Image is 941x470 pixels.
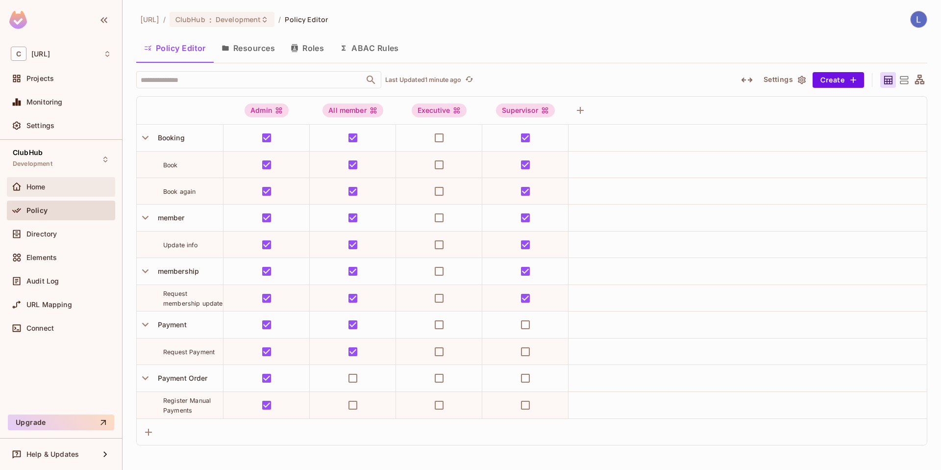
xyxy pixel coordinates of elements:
[13,160,52,168] span: Development
[26,183,46,191] span: Home
[216,15,261,24] span: Development
[26,230,57,238] span: Directory
[245,104,289,117] div: Admin
[175,15,205,24] span: ClubHub
[462,74,475,86] span: Click to refresh data
[31,50,50,58] span: Workspace: clubhub.ai
[26,122,54,130] span: Settings
[385,76,462,84] p: Last Updated 1 minute ago
[26,254,57,261] span: Elements
[163,161,178,169] span: Book
[322,104,383,117] div: All member
[26,277,59,285] span: Audit Log
[154,374,208,382] span: Payment Order
[154,320,187,329] span: Payment
[26,98,63,106] span: Monitoring
[214,36,283,60] button: Resources
[11,47,26,61] span: C
[163,241,198,249] span: Update info
[26,324,54,332] span: Connect
[285,15,328,24] span: Policy Editor
[464,74,475,86] button: refresh
[163,348,215,356] span: Request Payment
[26,207,48,214] span: Policy
[412,104,467,117] div: Executive
[332,36,407,60] button: ABAC Rules
[911,11,927,27] img: Luis Angel Novelo Caamal
[154,267,199,275] span: membership
[26,301,72,309] span: URL Mapping
[465,75,473,85] span: refresh
[209,16,212,24] span: :
[26,450,79,458] span: Help & Updates
[813,72,864,88] button: Create
[163,290,223,307] span: Request membership update
[13,149,43,157] span: ClubHub
[140,15,159,24] span: the active workspace
[283,36,332,60] button: Roles
[278,15,281,24] li: /
[760,72,809,88] button: Settings
[26,75,54,82] span: Projects
[163,15,166,24] li: /
[154,213,185,222] span: member
[496,104,555,117] div: Supervisor
[364,73,378,87] button: Open
[154,133,185,142] span: Booking
[9,11,27,29] img: SReyMgAAAABJRU5ErkJggg==
[163,188,196,195] span: Book again
[136,36,214,60] button: Policy Editor
[8,415,114,430] button: Upgrade
[163,397,211,414] span: Register Manual Payments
